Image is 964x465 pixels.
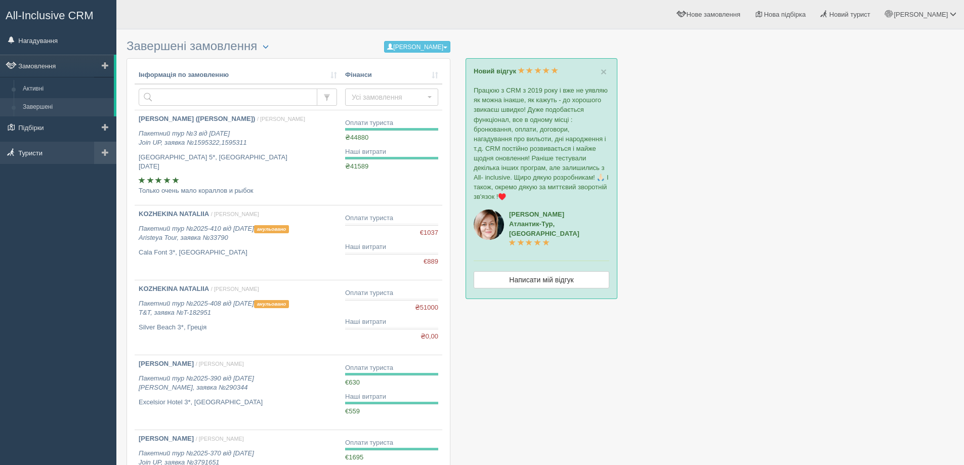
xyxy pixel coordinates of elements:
p: Silver Beach 3*, Греція [139,323,337,332]
div: Оплати туриста [345,363,438,373]
span: ₴51000 [415,303,438,313]
div: Наші витрати [345,147,438,157]
span: All-Inclusive CRM [6,9,94,22]
p: [GEOGRAPHIC_DATA] 5*, [GEOGRAPHIC_DATA] [DATE] [139,153,337,172]
span: ₴0,00 [421,332,438,342]
div: Наші витрати [345,392,438,402]
button: Close [601,66,607,77]
p: Только очень мало кораллов и рыбок [139,186,337,196]
span: [PERSON_NAME] [894,11,948,18]
span: ₴44880 [345,134,368,141]
span: €1695 [345,453,363,461]
span: €630 [345,378,360,386]
a: Фінанси [345,70,438,80]
b: [PERSON_NAME] ([PERSON_NAME]) [139,115,255,122]
a: Активні [18,80,114,98]
i: Пакетний тур №2025-390 від [DATE] [PERSON_NAME], заявка №290344 [139,374,254,392]
div: Оплати туриста [345,438,438,448]
span: Усі замовлення [352,92,425,102]
span: × [601,66,607,77]
b: KOZHEKINA NATALIIA [139,210,209,218]
a: Інформація по замовленню [139,70,337,80]
a: Новий відгук [474,67,558,75]
a: KOZHEKINA NATALIIA / [PERSON_NAME] Пакетний тур №2025-410 від [DATE]анульовано Aristeya Tour, зая... [135,205,341,280]
span: ₴41589 [345,162,368,170]
span: / [PERSON_NAME] [211,286,259,292]
span: Новий турист [829,11,870,18]
a: Завершені [18,98,114,116]
div: Наші витрати [345,317,438,327]
b: [PERSON_NAME] [139,360,194,367]
span: / [PERSON_NAME] [211,211,259,217]
span: анульовано [254,300,289,308]
i: Пакетний тур №2025-408 від [DATE] T&T, заявка №T-182951 [139,300,289,317]
span: / [PERSON_NAME] [196,361,244,367]
b: [PERSON_NAME] [139,435,194,442]
div: Оплати туриста [345,288,438,298]
span: анульовано [254,225,289,233]
h3: Завершені замовлення [127,39,450,53]
button: [PERSON_NAME] [384,41,450,53]
a: KOZHEKINA NATALIIA / [PERSON_NAME] Пакетний тур №2025-408 від [DATE]анульовано T&T, заявка №T-182... [135,280,341,355]
div: Наші витрати [345,242,438,252]
img: aicrm_2143.jpg [474,209,504,240]
a: All-Inclusive CRM [1,1,116,28]
a: [PERSON_NAME] ([PERSON_NAME]) / [PERSON_NAME] Пакетний тур №3 від [DATE]Join UP, заявка №1595322,... [135,110,341,205]
div: Оплати туриста [345,214,438,223]
a: [PERSON_NAME]Атлантик-Тур, [GEOGRAPHIC_DATA] [509,210,579,247]
p: Працюю з CRM з 2019 року і вже не уявляю як можна інакше, як кажуть - до хорошого звикаєш швидко!... [474,86,609,201]
span: Нове замовлення [687,11,740,18]
span: / [PERSON_NAME] [196,436,244,442]
span: / [PERSON_NAME] [257,116,305,122]
span: €1037 [420,228,438,238]
span: €559 [345,407,360,415]
span: €889 [424,257,438,267]
input: Пошук за номером замовлення, ПІБ або паспортом туриста [139,89,317,106]
p: Excelsior Hotel 3*, [GEOGRAPHIC_DATA] [139,398,337,407]
button: Усі замовлення [345,89,438,106]
a: [PERSON_NAME] / [PERSON_NAME] Пакетний тур №2025-390 від [DATE][PERSON_NAME], заявка №290344 Exce... [135,355,341,430]
div: Оплати туриста [345,118,438,128]
span: Нова підбірка [764,11,806,18]
p: Cala Font 3*, [GEOGRAPHIC_DATA] [139,248,337,258]
a: Написати мій відгук [474,271,609,288]
b: KOZHEKINA NATALIIA [139,285,209,292]
i: Пакетний тур №2025-410 від [DATE] Aristeya Tour, заявка №33790 [139,225,289,242]
i: Пакетний тур №3 від [DATE] Join UP, заявка №1595322,1595311 [139,130,247,147]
